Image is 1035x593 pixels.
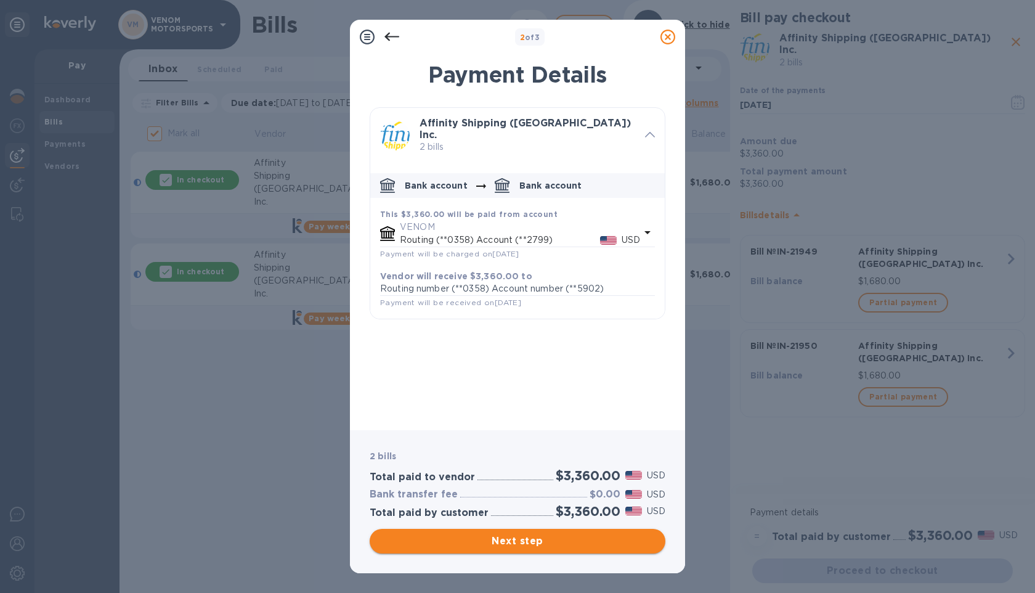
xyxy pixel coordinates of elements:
p: Routing (**0358) Account (**2799) [400,234,600,247]
span: 2 [520,33,525,42]
p: Bank account [405,179,468,192]
img: USD [625,471,642,480]
h2: $3,360.00 [556,504,620,519]
p: Bank account [519,179,582,192]
img: USD [625,490,642,499]
p: USD [622,234,640,247]
p: USD [647,469,665,482]
p: 2 bills [420,141,635,153]
h3: Bank transfer fee [370,489,458,501]
b: 2 bills [370,451,396,461]
span: Next step [379,534,655,549]
b: This $3,360.00 will be paid from account [380,210,558,219]
p: VENOM [400,221,640,234]
h3: Total paid to vendor [370,472,475,483]
img: USD [600,236,617,245]
h2: $3,360.00 [556,468,620,483]
img: USD [625,507,642,515]
div: default-method [370,168,665,319]
span: Payment will be charged on [DATE] [380,249,519,258]
h3: Total paid by customer [370,507,489,519]
b: of 3 [520,33,540,42]
p: Routing number (**0358) Account number (**5902) [380,282,655,295]
div: Affinity Shipping ([GEOGRAPHIC_DATA]) Inc. 2 bills [370,108,665,163]
button: Next step [370,529,665,554]
p: USD [647,488,665,501]
b: Vendor will receive $3,360.00 to [380,271,532,281]
h3: $0.00 [590,489,620,501]
span: Payment will be received on [DATE] [380,298,521,307]
h1: Payment Details [370,62,665,88]
p: USD [647,505,665,518]
b: Affinity Shipping ([GEOGRAPHIC_DATA]) Inc. [420,117,631,141]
